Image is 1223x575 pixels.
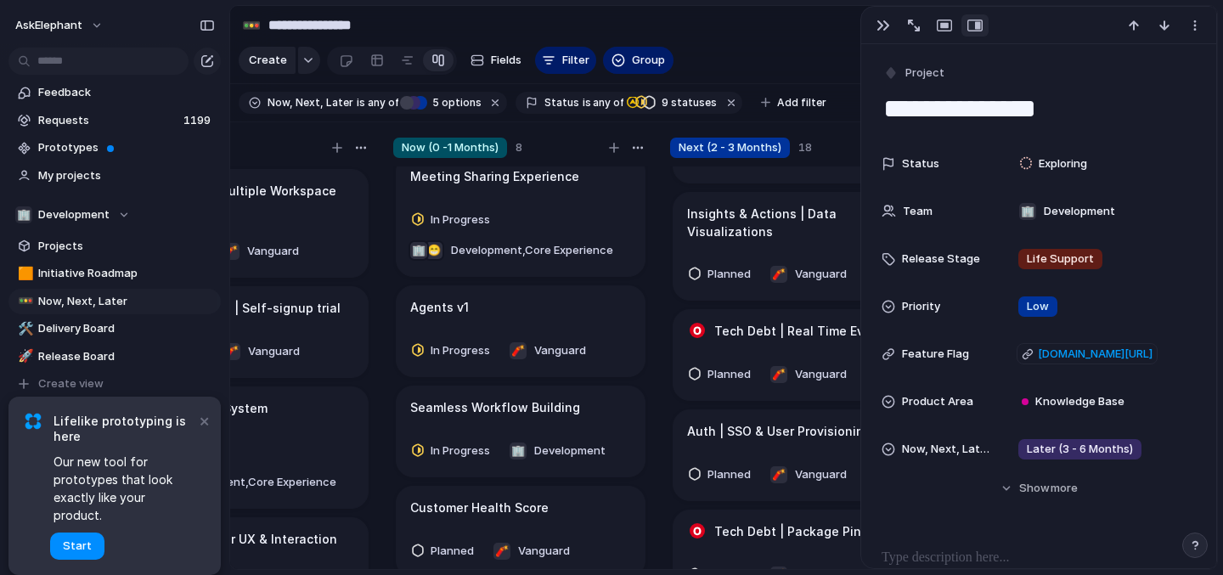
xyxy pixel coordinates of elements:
span: Vanguard [518,543,570,560]
div: 🧨 [223,243,240,260]
span: Prototypes [38,139,215,156]
span: Product Area [902,393,973,410]
span: Feedback [38,84,215,101]
button: Filter [535,47,596,74]
div: Onboarding | Self-signup trial🧨Vanguard [119,286,369,378]
button: Group [603,47,673,74]
span: Planned [707,366,751,383]
a: My projects [8,163,221,189]
div: Insights & Actions | Data VisualizationsPlanned🧨Vanguard [673,192,922,301]
span: Fields [491,52,521,69]
span: is [583,95,591,110]
span: Development , Core Experience [174,474,336,491]
button: 🚥 [238,12,265,39]
span: AskElephant [15,17,82,34]
h1: Insights & Actions | Data Visualizations [687,205,908,240]
span: In Progress [431,211,490,228]
span: [DOMAIN_NAME][URL] [1038,346,1153,363]
span: Release Stage [902,251,980,268]
button: isany of [353,93,402,112]
span: Feature Flag [902,346,969,363]
span: Release Board [38,348,215,365]
h1: Onboarding | Self-signup trial [161,299,341,318]
div: 🚥 [242,14,261,37]
span: Planned [707,466,751,483]
button: In Progress [406,337,501,364]
span: Priority [902,298,940,315]
button: 🚀 [15,348,32,365]
div: Meeting Sharing ExperienceIn Progress😁🏢Development,Core Experience [396,155,645,277]
span: Our new tool for prototypes that look exactly like your product. [54,453,195,524]
span: Development [38,206,110,223]
span: Vanguard [795,266,847,283]
button: Planned [683,261,762,288]
button: Dismiss [194,410,214,431]
span: any of [591,95,624,110]
button: 🏢Development [504,437,610,465]
span: Lifelike prototyping is here [54,414,195,444]
span: Team [903,203,933,220]
span: Add filter [777,95,826,110]
span: statuses [657,95,717,110]
div: Auth | SSO & User ProvisioningPlanned🧨Vanguard [673,409,922,501]
a: [DOMAIN_NAME][URL] [1017,343,1158,365]
div: 🧨 [223,343,240,360]
span: Projects [38,238,215,255]
div: 🚀 [18,347,30,366]
h1: Meeting Sharing Experience [410,167,579,186]
h1: Seamless Workflow Building [410,398,580,417]
button: 5 options [400,93,485,112]
a: 🚀Release Board [8,344,221,369]
span: Development [1044,203,1115,220]
div: 🧨 [770,266,787,283]
div: 😁 [426,242,442,259]
div: Workspaces | Multiple Workspace Support🧨Vanguard [119,169,369,278]
span: Initiative Roadmap [38,265,215,282]
div: 🚥 [18,291,30,311]
span: Now, Next, Later [902,441,990,458]
div: 🧨 [770,366,787,383]
div: 🧨 [770,466,787,483]
span: is [357,95,365,110]
span: Next (2 - 3 Months) [679,139,781,156]
span: Now, Next, Later [268,95,353,110]
span: Start [63,538,92,555]
span: Create view [38,375,104,392]
span: Filter [562,52,589,69]
a: Prototypes [8,135,221,161]
button: Project [880,61,950,86]
button: Create view [8,371,221,397]
button: 🛠️ [15,320,32,337]
button: 🚥 [15,293,32,310]
span: Planned [707,266,751,283]
div: 🧨 [510,342,527,359]
span: Status [544,95,579,110]
span: 5 [427,96,442,109]
div: 🟧Initiative Roadmap [8,261,221,286]
button: Development,Core Experience [129,469,341,496]
span: My projects [38,167,215,184]
div: 🏢 [510,443,527,459]
span: Low [1027,298,1049,315]
span: Planned [431,543,474,560]
button: Planned [406,538,485,565]
div: 🏢 [410,242,427,259]
span: Requests [38,112,178,129]
button: 🧨Vanguard [488,538,574,565]
span: Vanguard [247,243,299,260]
h1: Workspaces | Multiple Workspace Support [133,182,354,217]
span: 8 [516,139,522,156]
span: Development , Core Experience [451,242,613,259]
span: Vanguard [795,466,847,483]
button: 🏢Development [8,202,221,228]
div: Seamless Workflow BuildingIn Progress🏢Development [396,386,645,477]
button: 9 statuses [625,93,720,112]
button: 😁🏢Development,Core Experience [406,237,617,264]
a: Feedback [8,80,221,105]
a: Requests1199 [8,108,221,133]
h1: Customer Health Score [410,499,549,517]
a: 🛠️Delivery Board [8,316,221,341]
button: 🧨Vanguard [765,461,851,488]
span: Create [249,52,287,69]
